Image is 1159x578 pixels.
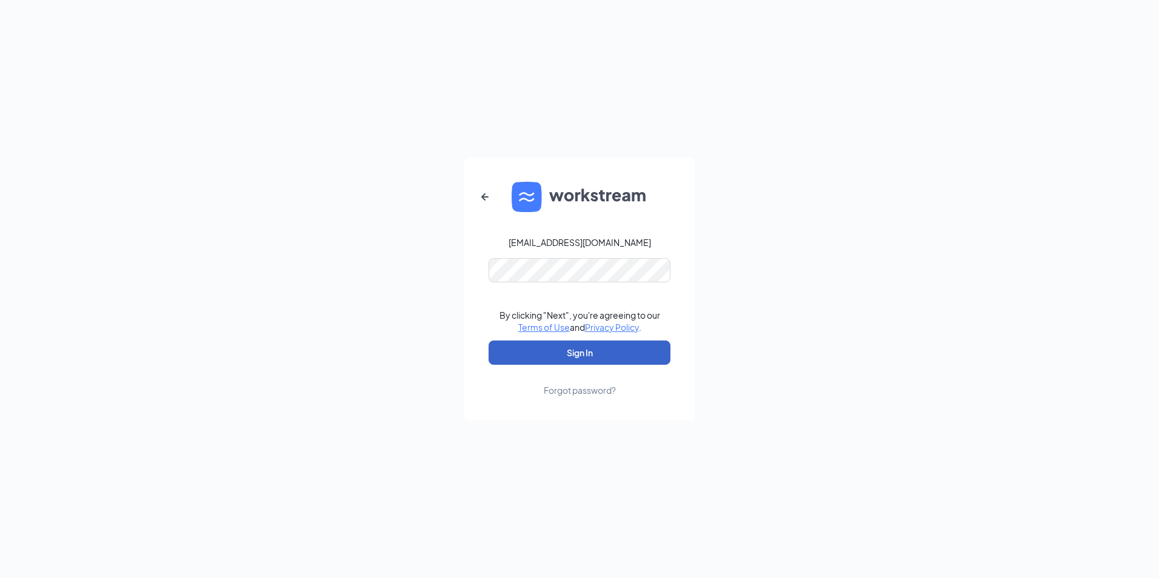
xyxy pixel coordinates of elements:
[470,182,499,211] button: ArrowLeftNew
[544,365,616,396] a: Forgot password?
[478,190,492,204] svg: ArrowLeftNew
[518,322,570,333] a: Terms of Use
[512,182,647,212] img: WS logo and Workstream text
[489,340,670,365] button: Sign In
[544,384,616,396] div: Forgot password?
[509,236,651,248] div: [EMAIL_ADDRESS][DOMAIN_NAME]
[585,322,639,333] a: Privacy Policy
[499,309,660,333] div: By clicking "Next", you're agreeing to our and .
